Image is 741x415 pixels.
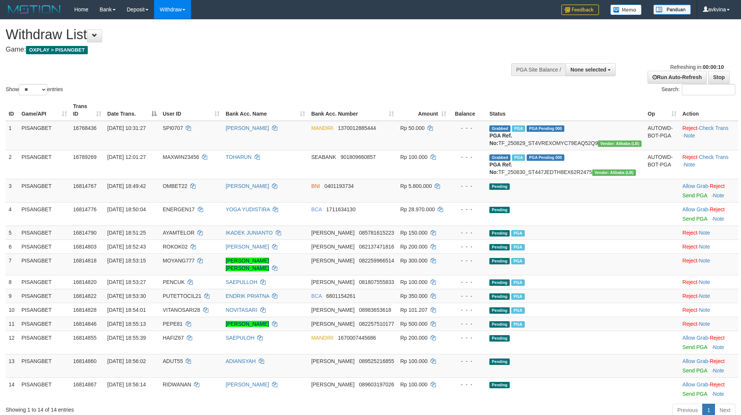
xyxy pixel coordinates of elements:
[645,121,679,150] td: AUTOWD-BOT-PGA
[163,258,195,264] span: MOYANG777
[610,5,642,15] img: Button%20Memo.svg
[489,321,510,328] span: Pending
[683,125,698,131] a: Reject
[226,230,273,236] a: IKADEK JUNIANTO
[683,192,707,198] a: Send PGA
[645,99,679,121] th: Op: activate to sort column ascending
[18,179,70,202] td: PISANGBET
[452,206,484,213] div: - - -
[107,358,146,364] span: [DATE] 18:56:02
[489,279,510,286] span: Pending
[710,183,725,189] a: Reject
[710,206,725,212] a: Reject
[680,317,738,331] td: ·
[6,84,63,95] label: Show entries
[489,382,510,388] span: Pending
[708,71,730,84] a: Stop
[6,202,18,226] td: 4
[683,183,710,189] span: ·
[512,154,525,161] span: Marked by avksurya
[70,99,104,121] th: Trans ID: activate to sort column ascending
[107,154,146,160] span: [DATE] 12:01:27
[107,258,146,264] span: [DATE] 18:53:15
[486,99,645,121] th: Status
[713,368,724,374] a: Note
[73,230,96,236] span: 16814790
[511,258,524,264] span: Marked by avkedw
[713,344,724,350] a: Note
[104,99,160,121] th: Date Trans.: activate to sort column descending
[359,258,394,264] span: Copy 082259966514 to clipboard
[18,150,70,179] td: PISANGBET
[680,303,738,317] td: ·
[713,391,724,397] a: Note
[680,275,738,289] td: ·
[163,183,187,189] span: OMBET22
[489,125,510,132] span: Grabbed
[400,358,427,364] span: Rp 100.000
[359,279,394,285] span: Copy 081807555833 to clipboard
[683,335,708,341] a: Allow Grab
[713,192,724,198] a: Note
[400,154,427,160] span: Rp 100.000
[6,275,18,289] td: 8
[400,230,427,236] span: Rp 150.000
[699,293,710,299] a: Note
[397,99,449,121] th: Amount: activate to sort column ascending
[683,154,698,160] a: Reject
[680,354,738,377] td: ·
[680,289,738,303] td: ·
[699,230,710,236] a: Note
[73,125,96,131] span: 16768436
[699,154,729,160] a: Check Trans
[653,5,691,15] img: panduan.png
[400,335,427,341] span: Rp 200.000
[107,206,146,212] span: [DATE] 18:50:04
[311,381,354,388] span: [PERSON_NAME]
[561,5,599,15] img: Feedback.jpg
[489,162,512,175] b: PGA Ref. No:
[684,162,695,168] a: Note
[6,150,18,179] td: 2
[680,179,738,202] td: ·
[511,307,524,314] span: Marked by avkedw
[699,321,710,327] a: Note
[683,381,708,388] a: Allow Grab
[452,153,484,161] div: - - -
[710,358,725,364] a: Reject
[359,230,394,236] span: Copy 085781615223 to clipboard
[311,279,354,285] span: [PERSON_NAME]
[324,183,354,189] span: Copy 0401193734 to clipboard
[662,84,735,95] label: Search:
[163,321,183,327] span: PEPE81
[6,289,18,303] td: 9
[489,258,510,264] span: Pending
[107,321,146,327] span: [DATE] 18:55:13
[400,206,435,212] span: Rp 28.970.000
[598,140,642,147] span: Vendor URL: https://dashboard.q2checkout.com/secure
[400,293,427,299] span: Rp 350.000
[18,354,70,377] td: PISANGBET
[73,321,96,327] span: 16814846
[680,377,738,401] td: ·
[311,183,320,189] span: BNI
[683,358,708,364] a: Allow Grab
[683,381,710,388] span: ·
[359,358,394,364] span: Copy 089525216855 to clipboard
[400,307,427,313] span: Rp 101.207
[683,244,698,250] a: Reject
[311,125,333,131] span: MANDIRI
[489,307,510,314] span: Pending
[683,258,698,264] a: Reject
[511,230,524,236] span: Marked by avkedw
[163,125,183,131] span: SPI0707
[18,99,70,121] th: Game/API: activate to sort column ascending
[699,125,729,131] a: Check Trans
[107,335,146,341] span: [DATE] 18:55:39
[73,358,96,364] span: 16814860
[73,183,96,189] span: 16814767
[511,279,524,286] span: Marked by avkedw
[699,258,710,264] a: Note
[400,244,427,250] span: Rp 200.000
[6,27,486,42] h1: Withdraw List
